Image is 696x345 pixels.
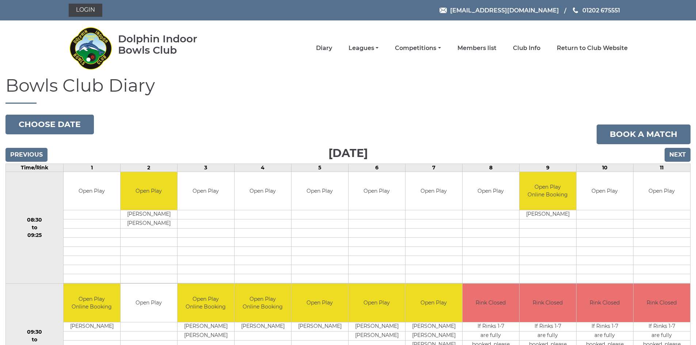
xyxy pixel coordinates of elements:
[64,284,120,322] td: Open Play Online Booking
[520,210,576,219] td: [PERSON_NAME]
[349,44,379,52] a: Leagues
[316,44,332,52] a: Diary
[577,284,633,322] td: Rink Closed
[64,322,120,331] td: [PERSON_NAME]
[440,8,447,13] img: Email
[572,6,620,15] a: Phone us 01202 675551
[406,284,462,322] td: Open Play
[5,148,47,162] input: Previous
[597,124,691,144] a: Book a match
[519,164,576,172] td: 9
[634,284,690,322] td: Rink Closed
[513,44,540,52] a: Club Info
[520,172,576,210] td: Open Play Online Booking
[634,322,690,331] td: If Rinks 1-7
[234,164,291,172] td: 4
[577,322,633,331] td: If Rinks 1-7
[121,210,177,219] td: [PERSON_NAME]
[235,322,291,331] td: [PERSON_NAME]
[292,172,348,210] td: Open Play
[178,322,234,331] td: [PERSON_NAME]
[121,219,177,229] td: [PERSON_NAME]
[349,284,405,322] td: Open Play
[520,322,576,331] td: If Rinks 1-7
[349,172,405,210] td: Open Play
[463,331,519,340] td: are fully
[349,331,405,340] td: [PERSON_NAME]
[463,322,519,331] td: If Rinks 1-7
[573,7,578,13] img: Phone us
[520,284,576,322] td: Rink Closed
[665,148,691,162] input: Next
[235,284,291,322] td: Open Play Online Booking
[440,6,559,15] a: Email [EMAIL_ADDRESS][DOMAIN_NAME]
[5,76,691,104] h1: Bowls Club Diary
[463,172,519,210] td: Open Play
[69,23,113,74] img: Dolphin Indoor Bowls Club
[118,33,221,56] div: Dolphin Indoor Bowls Club
[6,164,64,172] td: Time/Rink
[292,284,348,322] td: Open Play
[633,164,690,172] td: 11
[463,284,519,322] td: Rink Closed
[634,172,690,210] td: Open Play
[177,164,234,172] td: 3
[395,44,441,52] a: Competitions
[63,164,120,172] td: 1
[582,7,620,14] span: 01202 675551
[348,164,405,172] td: 6
[406,172,462,210] td: Open Play
[178,284,234,322] td: Open Play Online Booking
[121,284,177,322] td: Open Play
[450,7,559,14] span: [EMAIL_ADDRESS][DOMAIN_NAME]
[291,164,348,172] td: 5
[5,115,94,134] button: Choose date
[557,44,628,52] a: Return to Club Website
[292,322,348,331] td: [PERSON_NAME]
[462,164,519,172] td: 8
[634,331,690,340] td: are fully
[178,172,234,210] td: Open Play
[178,331,234,340] td: [PERSON_NAME]
[6,172,64,284] td: 08:30 to 09:25
[121,172,177,210] td: Open Play
[457,44,497,52] a: Members list
[406,331,462,340] td: [PERSON_NAME]
[120,164,177,172] td: 2
[576,164,633,172] td: 10
[235,172,291,210] td: Open Play
[405,164,462,172] td: 7
[520,331,576,340] td: are fully
[69,4,102,17] a: Login
[577,172,633,210] td: Open Play
[349,322,405,331] td: [PERSON_NAME]
[577,331,633,340] td: are fully
[64,172,120,210] td: Open Play
[406,322,462,331] td: [PERSON_NAME]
